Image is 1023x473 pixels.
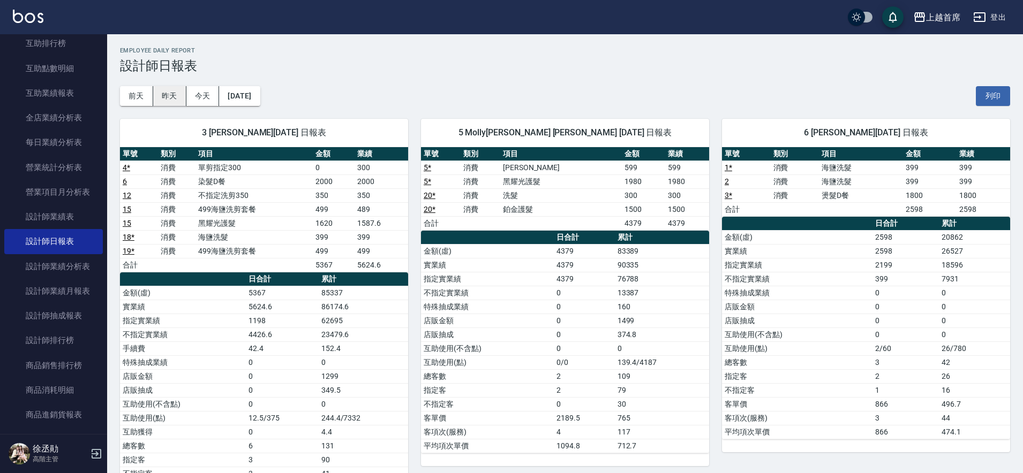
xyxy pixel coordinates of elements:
[4,279,103,303] a: 設計師業績月報表
[421,244,554,258] td: 金額(虛)
[355,147,408,161] th: 業績
[461,147,500,161] th: 類別
[120,383,246,397] td: 店販抽成
[246,453,318,467] td: 3
[622,216,666,230] td: 4379
[319,425,408,439] td: 4.4
[120,341,246,355] td: 手續費
[957,147,1010,161] th: 業績
[120,453,246,467] td: 指定客
[615,341,709,355] td: 0
[195,216,313,230] td: 黑耀光護髮
[903,174,957,188] td: 399
[903,161,957,174] td: 399
[319,383,408,397] td: 349.5
[554,286,614,300] td: 0
[355,258,408,272] td: 5624.6
[120,355,246,369] td: 特殊抽成業績
[771,188,819,202] td: 消費
[120,147,408,272] table: a dense table
[872,369,939,383] td: 2
[246,314,318,327] td: 1198
[355,216,408,230] td: 1587.6
[123,177,127,186] a: 6
[500,147,622,161] th: 項目
[120,58,1010,73] h3: 設計師日報表
[615,355,709,369] td: 139.4/4187
[421,397,554,411] td: 不指定客
[313,216,355,230] td: 1620
[903,147,957,161] th: 金額
[421,286,554,300] td: 不指定實業績
[554,341,614,355] td: 0
[4,180,103,204] a: 營業項目月分析表
[554,411,614,425] td: 2189.5
[123,205,131,213] a: 15
[120,369,246,383] td: 店販金額
[133,127,395,138] span: 3 [PERSON_NAME][DATE] 日報表
[355,161,408,174] td: 300
[771,147,819,161] th: 類別
[615,439,709,453] td: 712.7
[615,244,709,258] td: 83389
[722,230,872,244] td: 金額(虛)
[554,231,614,245] th: 日合計
[195,230,313,244] td: 海鹽洗髮
[554,369,614,383] td: 2
[120,147,158,161] th: 單號
[246,383,318,397] td: 0
[158,230,196,244] td: 消費
[4,328,103,353] a: 設計師排行榜
[246,439,318,453] td: 6
[313,230,355,244] td: 399
[195,147,313,161] th: 項目
[976,86,1010,106] button: 列印
[500,202,622,216] td: 鉑金護髮
[872,425,939,439] td: 866
[313,258,355,272] td: 5367
[421,272,554,286] td: 指定實業績
[926,11,960,24] div: 上越首席
[195,188,313,202] td: 不指定洗剪350
[120,47,1010,54] h2: Employee Daily Report
[4,204,103,229] a: 設計師業績表
[158,147,196,161] th: 類別
[461,174,500,188] td: 消費
[615,314,709,327] td: 1499
[158,244,196,258] td: 消費
[939,383,1010,397] td: 16
[313,244,355,258] td: 499
[355,244,408,258] td: 499
[957,188,1010,202] td: 1800
[771,174,819,188] td: 消費
[665,188,709,202] td: 300
[622,188,666,202] td: 300
[615,286,709,300] td: 13387
[4,353,103,378] a: 商品銷售排行榜
[313,174,355,188] td: 2000
[421,355,554,369] td: 互助使用(點)
[421,369,554,383] td: 總客數
[722,369,872,383] td: 指定客
[246,327,318,341] td: 4426.6
[246,369,318,383] td: 0
[421,314,554,327] td: 店販金額
[872,383,939,397] td: 1
[903,202,957,216] td: 2598
[722,300,872,314] td: 店販金額
[4,81,103,105] a: 互助業績報表
[421,327,554,341] td: 店販抽成
[461,161,500,174] td: 消費
[554,272,614,286] td: 4379
[872,244,939,258] td: 2598
[819,188,903,202] td: 燙髮D餐
[872,314,939,327] td: 0
[313,188,355,202] td: 350
[421,300,554,314] td: 特殊抽成業績
[722,314,872,327] td: 店販抽成
[665,161,709,174] td: 599
[313,161,355,174] td: 0
[13,10,43,23] img: Logo
[319,355,408,369] td: 0
[615,369,709,383] td: 109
